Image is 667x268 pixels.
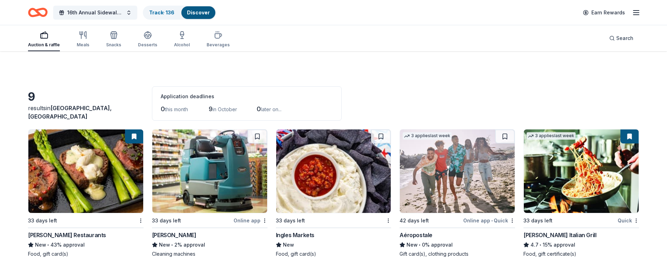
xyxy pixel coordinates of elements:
[28,104,144,121] div: results
[28,90,144,104] div: 9
[174,42,190,48] div: Alcohol
[106,42,121,48] div: Snacks
[152,250,268,257] div: Cleaning machines
[276,231,314,239] div: Ingles Markets
[276,129,391,257] a: Image for Ingles Markets33 days leftIngles MarketsNewFood, gift card(s)
[207,28,230,51] button: Beverages
[28,4,48,21] a: Home
[159,241,170,249] span: New
[187,9,210,15] a: Discover
[28,105,112,120] span: in
[523,231,596,239] div: [PERSON_NAME] Italian Grill
[523,250,639,257] div: Food, gift certificate(s)
[28,28,60,51] button: Auction & raffle
[28,250,144,257] div: Food, gift card(s)
[399,129,515,257] a: Image for Aéropostale3 applieslast week42 days leftOnline app•QuickAéropostaleNew•0% approvalGift...
[400,129,515,213] img: Image for Aéropostale
[523,129,639,257] a: Image for Carrabba's Italian Grill3 applieslast week33 days leftQuick[PERSON_NAME] Italian Grill4...
[138,28,157,51] button: Desserts
[165,106,188,112] span: this month
[618,216,639,225] div: Quick
[47,242,49,248] span: •
[604,31,639,45] button: Search
[276,129,391,213] img: Image for Ingles Markets
[213,106,237,112] span: in October
[35,241,46,249] span: New
[527,132,576,140] div: 3 applies last week
[407,241,418,249] span: New
[28,129,143,213] img: Image for Perry's Restaurants
[491,218,493,223] span: •
[28,129,144,257] a: Image for Perry's Restaurants33 days left[PERSON_NAME] RestaurantsNew•43% approvalFood, gift card(s)
[207,42,230,48] div: Beverages
[149,9,174,15] a: Track· 136
[152,129,268,257] a: Image for Tennant33 days leftOnline app[PERSON_NAME]New•2% approvalCleaning machines
[234,216,268,225] div: Online app
[616,34,633,42] span: Search
[399,241,515,249] div: 0% approval
[399,216,429,225] div: 42 days left
[209,105,213,113] span: 9
[523,216,553,225] div: 33 days left
[152,129,267,213] img: Image for Tennant
[523,241,639,249] div: 15% approval
[530,241,539,249] span: 4.7
[403,132,452,140] div: 3 applies last week
[138,42,157,48] div: Desserts
[77,28,89,51] button: Meals
[77,42,89,48] div: Meals
[28,241,144,249] div: 43% approval
[143,6,216,20] button: Track· 136Discover
[161,92,333,101] div: Application deadlines
[28,216,57,225] div: 33 days left
[399,250,515,257] div: Gift card(s), clothing products
[261,106,282,112] span: later on...
[152,231,196,239] div: [PERSON_NAME]
[152,216,181,225] div: 33 days left
[399,231,432,239] div: Aéropostale
[28,42,60,48] div: Auction & raffle
[171,242,173,248] span: •
[257,105,261,113] span: 0
[152,241,268,249] div: 2% approval
[276,250,391,257] div: Food, gift card(s)
[419,242,421,248] span: •
[174,28,190,51] button: Alcohol
[524,129,639,213] img: Image for Carrabba's Italian Grill
[463,216,515,225] div: Online app Quick
[67,8,123,17] span: 16th Annual Sidewalk's 10k Party
[106,28,121,51] button: Snacks
[28,105,112,120] span: [GEOGRAPHIC_DATA], [GEOGRAPHIC_DATA]
[283,241,294,249] span: New
[28,231,106,239] div: [PERSON_NAME] Restaurants
[276,216,305,225] div: 33 days left
[161,105,165,113] span: 0
[53,6,137,20] button: 16th Annual Sidewalk's 10k Party
[540,242,542,248] span: •
[579,6,629,19] a: Earn Rewards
